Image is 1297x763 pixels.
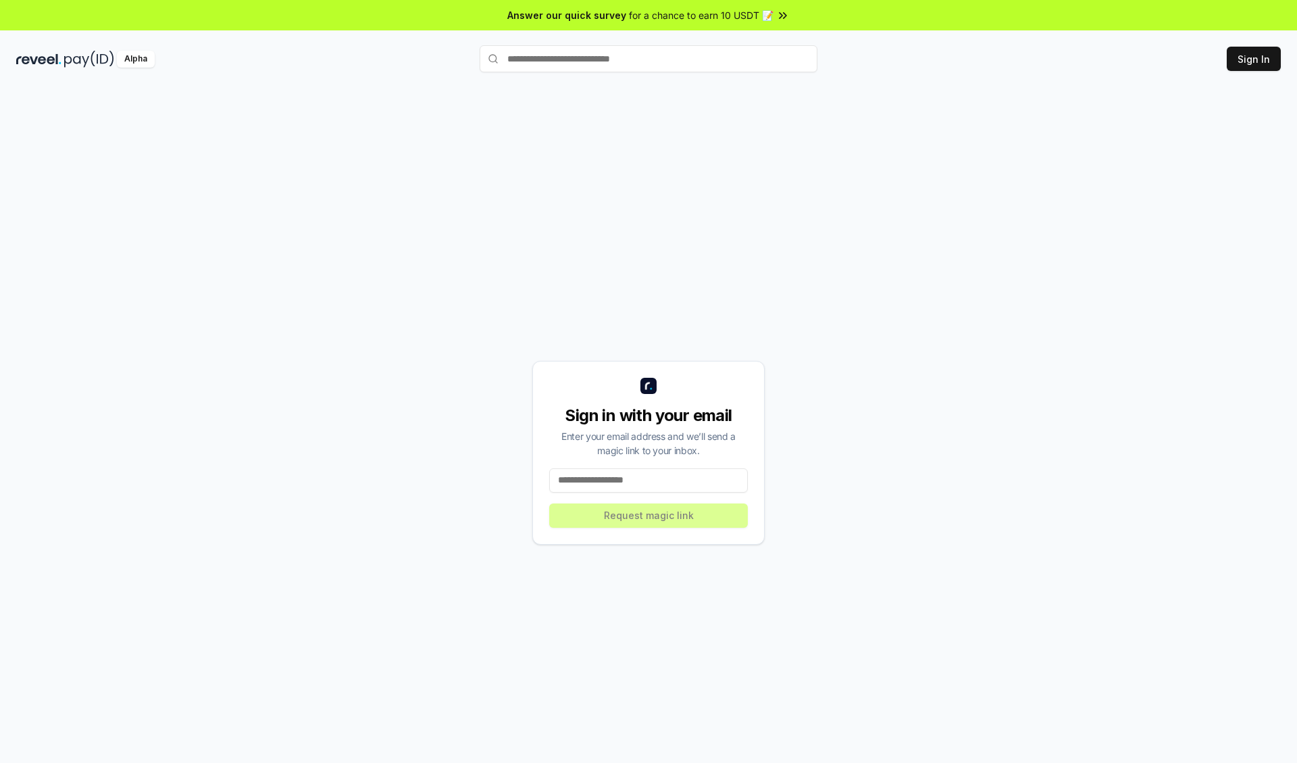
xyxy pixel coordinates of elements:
button: Sign In [1227,47,1281,71]
span: Answer our quick survey [507,8,626,22]
div: Sign in with your email [549,405,748,426]
div: Alpha [117,51,155,68]
img: pay_id [64,51,114,68]
img: reveel_dark [16,51,61,68]
div: Enter your email address and we’ll send a magic link to your inbox. [549,429,748,458]
span: for a chance to earn 10 USDT 📝 [629,8,773,22]
img: logo_small [640,378,657,394]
